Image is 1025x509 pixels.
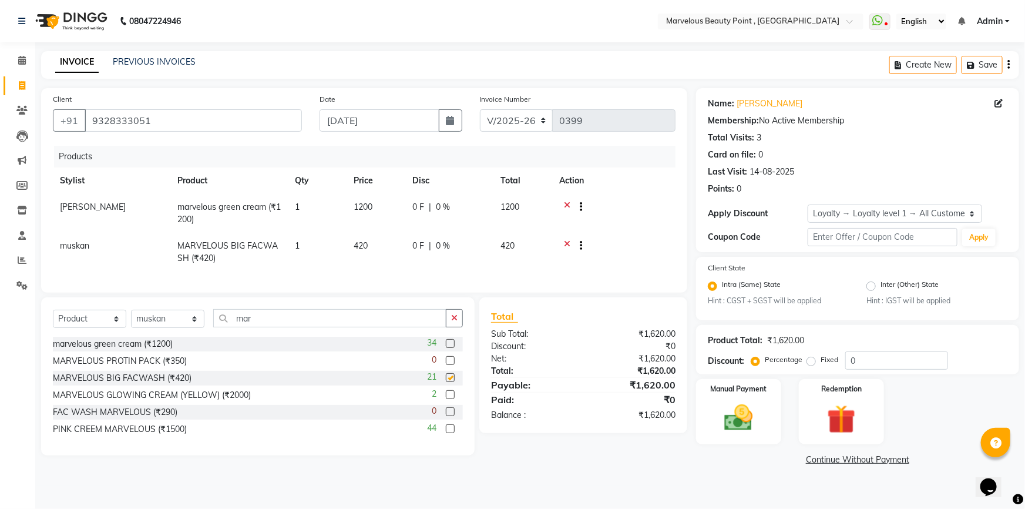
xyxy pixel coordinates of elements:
button: Create New [889,56,957,74]
span: 0 F [412,240,424,252]
th: Action [552,168,676,194]
span: [PERSON_NAME] [60,202,126,212]
div: Sub Total: [482,328,583,340]
div: ₹1,620.00 [767,334,804,347]
div: ₹1,620.00 [583,378,684,392]
input: Search or Scan [213,309,446,327]
span: Total [491,310,518,323]
button: Save [962,56,1003,74]
div: Discount: [708,355,744,367]
div: MARVELOUS PROTIN PACK (₹350) [53,355,187,367]
div: Last Visit: [708,166,747,178]
div: Discount: [482,340,583,353]
div: Total Visits: [708,132,754,144]
div: ₹1,620.00 [583,365,684,377]
span: 21 [427,371,436,383]
th: Stylist [53,168,170,194]
a: INVOICE [55,52,99,73]
button: +91 [53,109,86,132]
div: Name: [708,98,734,110]
th: Product [170,168,288,194]
span: Admin [977,15,1003,28]
th: Disc [405,168,493,194]
div: FAC WASH MARVELOUS (₹290) [53,406,177,418]
label: Manual Payment [710,384,767,394]
label: Fixed [821,354,838,365]
label: Inter (Other) State [881,279,939,293]
b: 08047224946 [129,5,181,38]
label: Date [320,94,335,105]
img: _cash.svg [715,401,762,434]
div: Product Total: [708,334,762,347]
label: Intra (Same) State [722,279,781,293]
div: ₹1,620.00 [583,409,684,421]
span: 1 [295,240,300,251]
div: 0 [758,149,763,161]
span: 0 [432,354,436,366]
div: MARVELOUS GLOWING CREAM (YELLOW) (₹2000) [53,389,251,401]
input: Enter Offer / Coupon Code [808,228,957,246]
span: 420 [500,240,515,251]
div: ₹0 [583,340,684,353]
span: marvelous green cream (₹1200) [177,202,281,225]
div: ₹1,620.00 [583,328,684,340]
label: Client [53,94,72,105]
th: Price [347,168,405,194]
a: [PERSON_NAME] [737,98,802,110]
span: 44 [427,422,436,434]
div: Total: [482,365,583,377]
span: 1200 [354,202,372,212]
span: 1200 [500,202,519,212]
span: 0 F [412,201,424,213]
div: PINK CREEM MARVELOUS (₹1500) [53,423,187,436]
span: | [429,240,431,252]
a: Continue Without Payment [698,454,1017,466]
span: 0 [432,405,436,417]
div: ₹0 [583,393,684,407]
input: Search by Name/Mobile/Email/Code [85,109,302,132]
iframe: chat widget [976,462,1013,497]
span: muskan [60,240,89,251]
div: 0 [737,183,741,195]
th: Qty [288,168,347,194]
img: logo [30,5,110,38]
div: MARVELOUS BIG FACWASH (₹420) [53,372,191,384]
div: Paid: [482,393,583,407]
span: 1 [295,202,300,212]
span: 0 % [436,201,450,213]
div: Balance : [482,409,583,421]
a: PREVIOUS INVOICES [113,56,196,67]
span: | [429,201,431,213]
label: Invoice Number [480,94,531,105]
div: Points: [708,183,734,195]
div: 3 [757,132,761,144]
label: Percentage [765,354,802,365]
div: Coupon Code [708,231,808,243]
span: 0 % [436,240,450,252]
div: Apply Discount [708,207,808,220]
small: Hint : CGST + SGST will be applied [708,296,849,306]
span: 420 [354,240,368,251]
img: _gift.svg [818,401,865,437]
small: Hint : IGST will be applied [866,296,1007,306]
label: Redemption [821,384,862,394]
div: Card on file: [708,149,756,161]
div: ₹1,620.00 [583,353,684,365]
th: Total [493,168,552,194]
div: marvelous green cream (₹1200) [53,338,173,350]
span: 34 [427,337,436,349]
button: Apply [962,229,996,246]
div: No Active Membership [708,115,1007,127]
label: Client State [708,263,745,273]
div: Products [54,146,684,168]
div: Payable: [482,378,583,392]
div: 14-08-2025 [750,166,794,178]
span: MARVELOUS BIG FACWASH (₹420) [177,240,278,263]
div: Net: [482,353,583,365]
div: Membership: [708,115,759,127]
span: 2 [432,388,436,400]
